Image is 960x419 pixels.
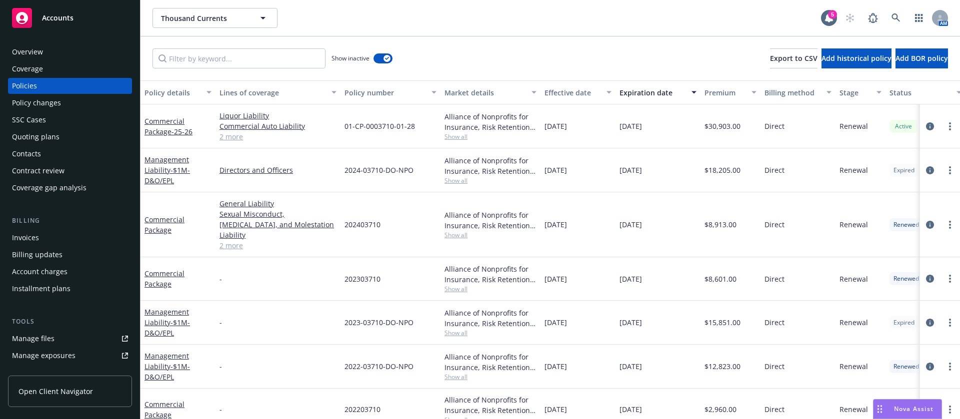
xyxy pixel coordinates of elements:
span: - [219,404,222,415]
a: more [944,273,956,285]
span: 202203710 [344,404,380,415]
a: Commercial Auto Liability [219,121,336,131]
button: Add BOR policy [895,48,948,68]
a: circleInformation [924,361,936,373]
a: Management Liability [144,351,190,382]
span: Show inactive [331,54,369,62]
span: Add BOR policy [895,53,948,63]
span: Accounts [42,14,73,22]
button: Lines of coverage [215,80,340,104]
span: Renewed [893,362,919,371]
span: $30,903.00 [704,121,740,131]
div: Installment plans [12,281,70,297]
span: 2022-03710-DO-NPO [344,361,413,372]
div: Effective date [544,87,600,98]
div: Billing updates [12,247,62,263]
button: Stage [835,80,885,104]
a: Management Liability [144,155,190,185]
input: Filter by keyword... [152,48,325,68]
div: Manage files [12,331,54,347]
a: General Liability [219,198,336,209]
button: Policy number [340,80,440,104]
span: Open Client Navigator [18,386,93,397]
div: Policy details [144,87,200,98]
span: [DATE] [619,404,642,415]
a: Policies [8,78,132,94]
div: Policy number [344,87,425,98]
span: Show all [444,373,536,381]
button: Nova Assist [873,399,942,419]
a: more [944,404,956,416]
div: Alliance of Nonprofits for Insurance, Risk Retention Group, Inc., Nonprofits Insurance Alliance o... [444,264,536,285]
div: Invoices [12,230,39,246]
span: Show all [444,231,536,239]
span: Renewal [839,317,868,328]
span: $2,960.00 [704,404,736,415]
span: Renewal [839,121,868,131]
span: [DATE] [544,121,567,131]
a: Commercial Package [144,269,184,289]
div: Lines of coverage [219,87,325,98]
button: Market details [440,80,540,104]
div: SSC Cases [12,112,46,128]
a: Commercial Package [144,116,192,136]
div: Alliance of Nonprofits for Insurance, Risk Retention Group, Inc., Nonprofits Insurance Alliance o... [444,395,536,416]
div: Account charges [12,264,67,280]
div: Coverage gap analysis [12,180,86,196]
a: Contract review [8,163,132,179]
span: $12,823.00 [704,361,740,372]
span: [DATE] [544,219,567,230]
button: Premium [700,80,760,104]
span: Show all [444,176,536,185]
a: Commercial Package [144,215,184,235]
span: 202303710 [344,274,380,284]
div: Alliance of Nonprofits for Insurance, Risk Retention Group, Inc., Nonprofits Insurance Alliance o... [444,210,536,231]
a: Report a Bug [863,8,883,28]
span: - 25-26 [171,127,192,136]
a: Policy changes [8,95,132,111]
a: Contacts [8,146,132,162]
button: Export to CSV [770,48,817,68]
a: Start snowing [840,8,860,28]
span: Export to CSV [770,53,817,63]
span: Renewed [893,220,919,229]
span: Show all [444,285,536,293]
div: Alliance of Nonprofits for Insurance, Risk Retention Group, Inc., Nonprofits Insurance Alliance o... [444,155,536,176]
div: Market details [444,87,525,98]
button: Expiration date [615,80,700,104]
a: Manage exposures [8,348,132,364]
span: 202403710 [344,219,380,230]
span: Direct [764,121,784,131]
div: Policy changes [12,95,61,111]
a: Coverage [8,61,132,77]
span: $15,851.00 [704,317,740,328]
a: SSC Cases [8,112,132,128]
a: circleInformation [924,317,936,329]
button: Add historical policy [821,48,891,68]
a: more [944,361,956,373]
span: [DATE] [619,317,642,328]
a: Liquor Liability [219,110,336,121]
span: Direct [764,404,784,415]
a: Accounts [8,4,132,32]
span: Direct [764,165,784,175]
div: Billing method [764,87,820,98]
span: [DATE] [619,361,642,372]
div: Premium [704,87,745,98]
a: more [944,317,956,329]
span: $8,601.00 [704,274,736,284]
a: Manage files [8,331,132,347]
span: Show all [444,329,536,337]
span: [DATE] [544,274,567,284]
a: Sexual Misconduct, [MEDICAL_DATA], and Molestation Liability [219,209,336,240]
span: [DATE] [544,317,567,328]
span: [DATE] [544,361,567,372]
span: Thousand Currents [161,13,247,23]
div: Manage exposures [12,348,75,364]
span: Renewal [839,274,868,284]
div: Quoting plans [12,129,59,145]
span: [DATE] [619,165,642,175]
span: Nova Assist [894,405,933,413]
a: Account charges [8,264,132,280]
